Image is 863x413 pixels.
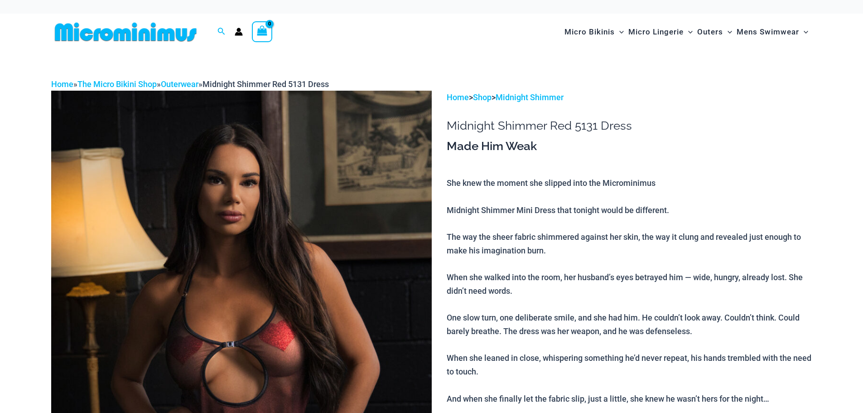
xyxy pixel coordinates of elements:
a: Home [51,79,73,89]
span: Mens Swimwear [737,20,799,44]
a: Home [447,92,469,102]
a: Shop [473,92,492,102]
a: Midnight Shimmer [496,92,564,102]
a: View Shopping Cart, empty [252,21,273,42]
a: Search icon link [217,26,226,38]
a: Account icon link [235,28,243,36]
a: Mens SwimwearMenu ToggleMenu Toggle [734,18,810,46]
a: Micro BikinisMenu ToggleMenu Toggle [562,18,626,46]
a: The Micro Bikini Shop [77,79,157,89]
span: Outers [697,20,723,44]
span: Menu Toggle [799,20,808,44]
a: Outerwear [161,79,198,89]
span: Micro Bikinis [564,20,615,44]
a: OutersMenu ToggleMenu Toggle [695,18,734,46]
p: > > [447,91,812,104]
span: Micro Lingerie [628,20,684,44]
span: » » » [51,79,329,89]
span: Midnight Shimmer Red 5131 Dress [202,79,329,89]
a: Micro LingerieMenu ToggleMenu Toggle [626,18,695,46]
nav: Site Navigation [561,17,812,47]
img: MM SHOP LOGO FLAT [51,22,200,42]
span: Menu Toggle [615,20,624,44]
span: Menu Toggle [684,20,693,44]
h3: Made Him Weak [447,139,812,154]
span: Menu Toggle [723,20,732,44]
h1: Midnight Shimmer Red 5131 Dress [447,119,812,133]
